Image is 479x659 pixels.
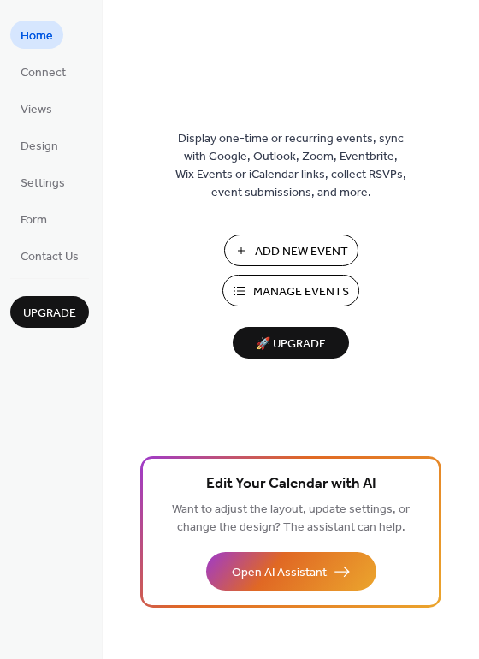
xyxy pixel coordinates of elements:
[10,296,89,328] button: Upgrade
[21,175,65,193] span: Settings
[253,283,349,301] span: Manage Events
[255,243,348,261] span: Add New Event
[21,27,53,45] span: Home
[23,305,76,323] span: Upgrade
[10,57,76,86] a: Connect
[222,275,359,306] button: Manage Events
[243,333,339,356] span: 🚀 Upgrade
[21,64,66,82] span: Connect
[232,564,327,582] span: Open AI Assistant
[10,21,63,49] a: Home
[21,211,47,229] span: Form
[206,552,376,591] button: Open AI Assistant
[10,131,68,159] a: Design
[10,94,62,122] a: Views
[175,130,406,202] span: Display one-time or recurring events, sync with Google, Outlook, Zoom, Eventbrite, Wix Events or ...
[21,248,79,266] span: Contact Us
[10,241,89,270] a: Contact Us
[10,168,75,196] a: Settings
[21,101,52,119] span: Views
[233,327,349,359] button: 🚀 Upgrade
[206,472,376,496] span: Edit Your Calendar with AI
[21,138,58,156] span: Design
[172,498,410,539] span: Want to adjust the layout, update settings, or change the design? The assistant can help.
[224,235,358,266] button: Add New Event
[10,205,57,233] a: Form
